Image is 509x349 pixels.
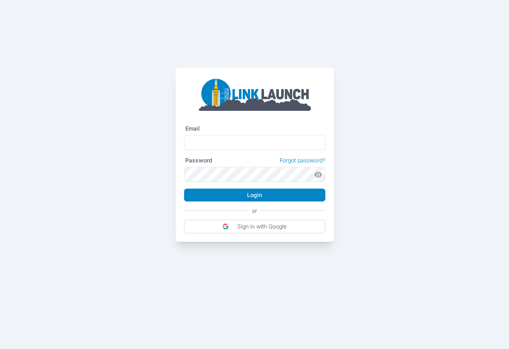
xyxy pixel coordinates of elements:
button: Login [184,189,325,202]
button: Sign in with Google [184,220,325,233]
p: Sign in with Google [237,223,287,230]
a: Forgot password? [280,157,325,164]
img: linklaunch_big.2e5cdd30.png [198,76,311,111]
p: or [252,207,257,214]
label: Password [185,157,212,164]
img: DIz4rYaBO0VM93JpwbwaJtqNfEsbwZFgEL50VtgcJLBV6wK9aKtfd+cEkvuBfcC37k9h8VGR+csPdltgAAAABJRU5ErkJggg== [222,223,229,230]
label: Email [185,125,200,132]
